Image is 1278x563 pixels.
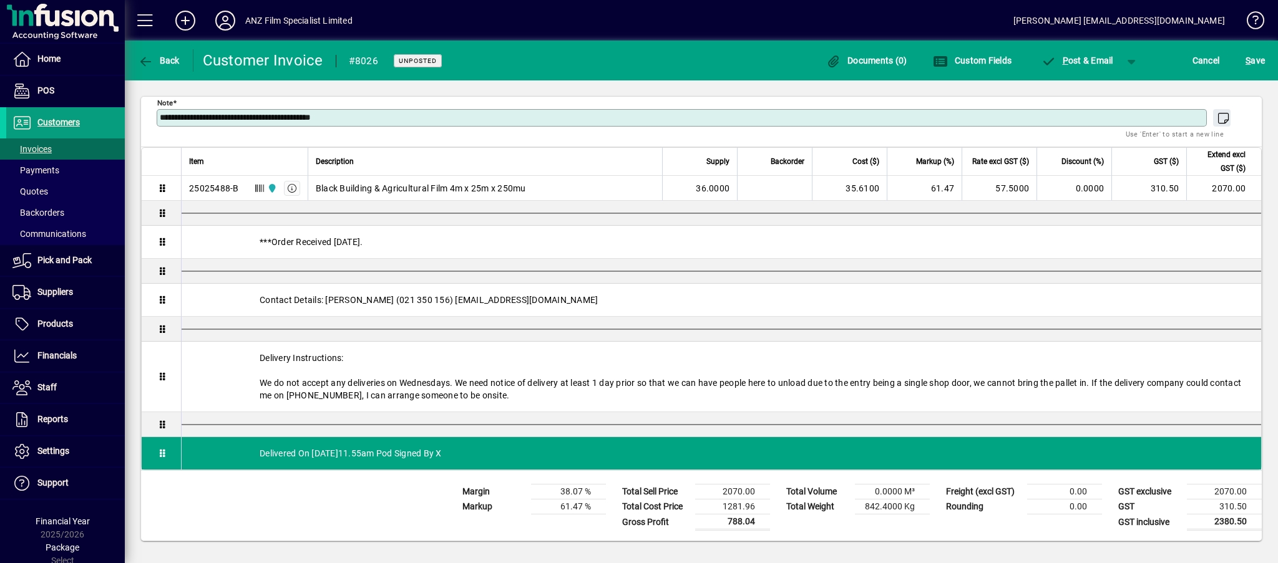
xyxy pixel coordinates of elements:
[456,499,531,514] td: Markup
[826,55,907,65] span: Documents (0)
[616,514,695,530] td: Gross Profit
[1027,499,1102,514] td: 0.00
[6,372,125,403] a: Staff
[1242,49,1268,72] button: Save
[182,342,1261,411] div: Delivery Instructions: We do not accept any deliveries on Wednesdays. We need notice of delivery ...
[855,499,930,514] td: 842.4000 Kg
[12,165,59,175] span: Payments
[852,155,879,168] span: Cost ($)
[531,499,606,514] td: 61.47 %
[6,138,125,160] a: Invoices
[1194,148,1246,175] span: Extend excl GST ($)
[970,182,1029,195] div: 57.5000
[616,499,695,514] td: Total Cost Price
[771,155,804,168] span: Backorder
[46,542,79,552] span: Package
[695,514,770,530] td: 788.04
[456,484,531,499] td: Margin
[855,484,930,499] td: 0.0000 M³
[165,9,205,32] button: Add
[1189,49,1223,72] button: Cancel
[1246,51,1265,70] span: ave
[940,484,1027,499] td: Freight (excl GST)
[12,229,86,239] span: Communications
[1246,55,1251,65] span: S
[940,499,1027,514] td: Rounding
[6,404,125,435] a: Reports
[205,9,245,32] button: Profile
[1237,2,1262,43] a: Knowledge Base
[1112,499,1187,514] td: GST
[37,85,54,95] span: POS
[37,478,69,488] span: Support
[1041,55,1113,65] span: ost & Email
[12,208,64,218] span: Backorders
[12,144,52,154] span: Invoices
[157,99,173,107] mat-label: Note
[1187,499,1262,514] td: 310.50
[823,49,910,72] button: Documents (0)
[399,57,437,65] span: Unposted
[1035,49,1119,72] button: Post & Email
[695,499,770,514] td: 1281.96
[706,155,729,168] span: Supply
[933,55,1012,65] span: Custom Fields
[6,160,125,181] a: Payments
[616,484,695,499] td: Total Sell Price
[6,223,125,244] a: Communications
[6,245,125,276] a: Pick and Pack
[972,155,1029,168] span: Rate excl GST ($)
[203,51,323,70] div: Customer Invoice
[189,155,204,168] span: Item
[37,319,73,329] span: Products
[37,54,61,64] span: Home
[1037,176,1111,201] td: 0.0000
[1111,176,1186,201] td: 310.50
[1112,514,1187,530] td: GST inclusive
[887,176,962,201] td: 61.47
[916,155,954,168] span: Markup (%)
[930,49,1015,72] button: Custom Fields
[1112,484,1187,499] td: GST exclusive
[125,49,193,72] app-page-header-button: Back
[37,287,73,297] span: Suppliers
[37,350,77,360] span: Financials
[1154,155,1179,168] span: GST ($)
[780,499,855,514] td: Total Weight
[6,277,125,308] a: Suppliers
[1061,155,1104,168] span: Discount (%)
[1013,11,1225,31] div: [PERSON_NAME] [EMAIL_ADDRESS][DOMAIN_NAME]
[6,44,125,75] a: Home
[135,49,183,72] button: Back
[37,446,69,456] span: Settings
[6,309,125,340] a: Products
[12,186,48,196] span: Quotes
[316,155,354,168] span: Description
[6,436,125,467] a: Settings
[6,75,125,107] a: POS
[349,51,378,71] div: #8026
[245,11,353,31] div: ANZ Film Specialist Limited
[1193,51,1220,70] span: Cancel
[37,255,92,265] span: Pick and Pack
[37,382,57,392] span: Staff
[1187,514,1262,530] td: 2380.50
[6,468,125,499] a: Support
[182,437,1261,469] div: Delivered On [DATE]11.55am Pod Signed By X
[6,181,125,202] a: Quotes
[6,340,125,372] a: Financials
[316,182,526,195] span: Black Building & Agricultural Film 4m x 25m x 250mu
[1126,127,1224,141] mat-hint: Use 'Enter' to start a new line
[812,176,887,201] td: 35.6100
[780,484,855,499] td: Total Volume
[189,182,239,195] div: 25025488-B
[182,284,1261,316] div: Contact Details: [PERSON_NAME] (021 350 156) [EMAIL_ADDRESS][DOMAIN_NAME]
[37,414,68,424] span: Reports
[1187,484,1262,499] td: 2070.00
[6,202,125,223] a: Backorders
[138,55,180,65] span: Back
[1186,176,1261,201] td: 2070.00
[1027,484,1102,499] td: 0.00
[531,484,606,499] td: 38.07 %
[264,181,278,195] span: AKL Warehouse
